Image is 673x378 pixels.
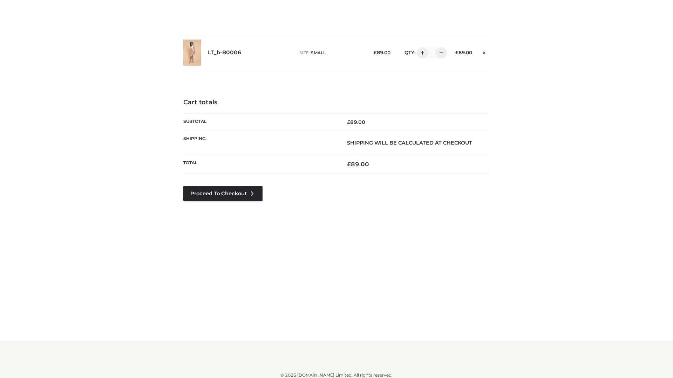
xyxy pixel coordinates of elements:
[347,119,365,125] bdi: 89.00
[183,186,263,201] a: Proceed to Checkout
[455,50,472,55] bdi: 89.00
[374,50,390,55] bdi: 89.00
[183,131,336,155] th: Shipping:
[183,155,336,174] th: Total
[347,140,472,146] strong: Shipping will be calculated at checkout
[347,119,350,125] span: £
[397,47,444,58] div: QTY:
[374,50,377,55] span: £
[208,49,242,56] a: LT_b-B0006
[347,161,351,168] span: £
[479,47,490,56] a: Remove this item
[347,161,369,168] bdi: 89.00
[311,50,326,55] span: SMALL
[455,50,458,55] span: £
[183,113,336,131] th: Subtotal
[299,50,363,56] p: size :
[183,40,201,66] img: LT_b-B0006 - SMALL
[183,99,490,106] h4: Cart totals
